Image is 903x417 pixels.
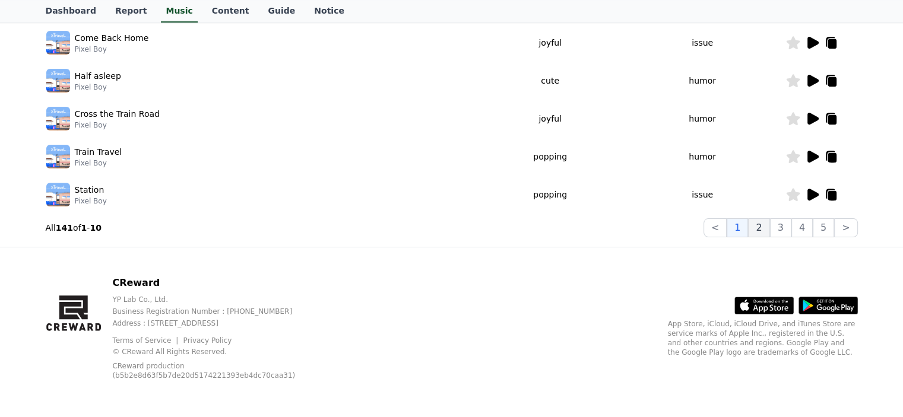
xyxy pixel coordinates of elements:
[481,176,620,214] td: popping
[75,120,160,130] p: Pixel Boy
[75,32,149,44] p: Come Back Home
[620,62,785,100] td: humor
[620,138,785,176] td: humor
[81,223,87,233] strong: 1
[176,351,205,360] span: Settings
[620,176,785,214] td: issue
[46,107,70,130] img: music
[791,218,813,237] button: 4
[75,44,149,54] p: Pixel Boy
[46,69,70,93] img: music
[481,100,620,138] td: joyful
[99,351,134,361] span: Messages
[668,319,858,357] p: App Store, iCloud, iCloud Drive, and iTunes Store are service marks of Apple Inc., registered in ...
[112,347,321,356] p: © CReward All Rights Reserved.
[46,222,102,234] p: All of -
[153,333,228,362] a: Settings
[704,218,727,237] button: <
[112,319,321,328] p: Address : [STREET_ADDRESS]
[90,223,101,233] strong: 10
[75,196,107,206] p: Pixel Boy
[813,218,834,237] button: 5
[75,108,160,120] p: Cross the Train Road
[56,223,73,233] strong: 141
[78,333,153,362] a: Messages
[46,145,70,168] img: music
[75,146,122,158] p: Train Travel
[30,351,51,360] span: Home
[748,218,769,237] button: 2
[75,82,121,92] p: Pixel Boy
[112,307,321,316] p: Business Registration Number : [PHONE_NUMBER]
[112,361,302,380] p: CReward production (b5b2e8d63f5b7de20d5174221393eb4dc70caa31)
[112,276,321,290] p: CReward
[481,24,620,62] td: joyful
[770,218,791,237] button: 3
[727,218,748,237] button: 1
[834,218,857,237] button: >
[183,336,232,345] a: Privacy Policy
[75,70,121,82] p: Half asleep
[112,295,321,304] p: YP Lab Co., Ltd.
[75,184,104,196] p: Station
[75,158,122,168] p: Pixel Boy
[4,333,78,362] a: Home
[620,24,785,62] td: issue
[481,62,620,100] td: cute
[46,31,70,55] img: music
[481,138,620,176] td: popping
[112,336,180,345] a: Terms of Service
[620,100,785,138] td: humor
[46,183,70,206] img: music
